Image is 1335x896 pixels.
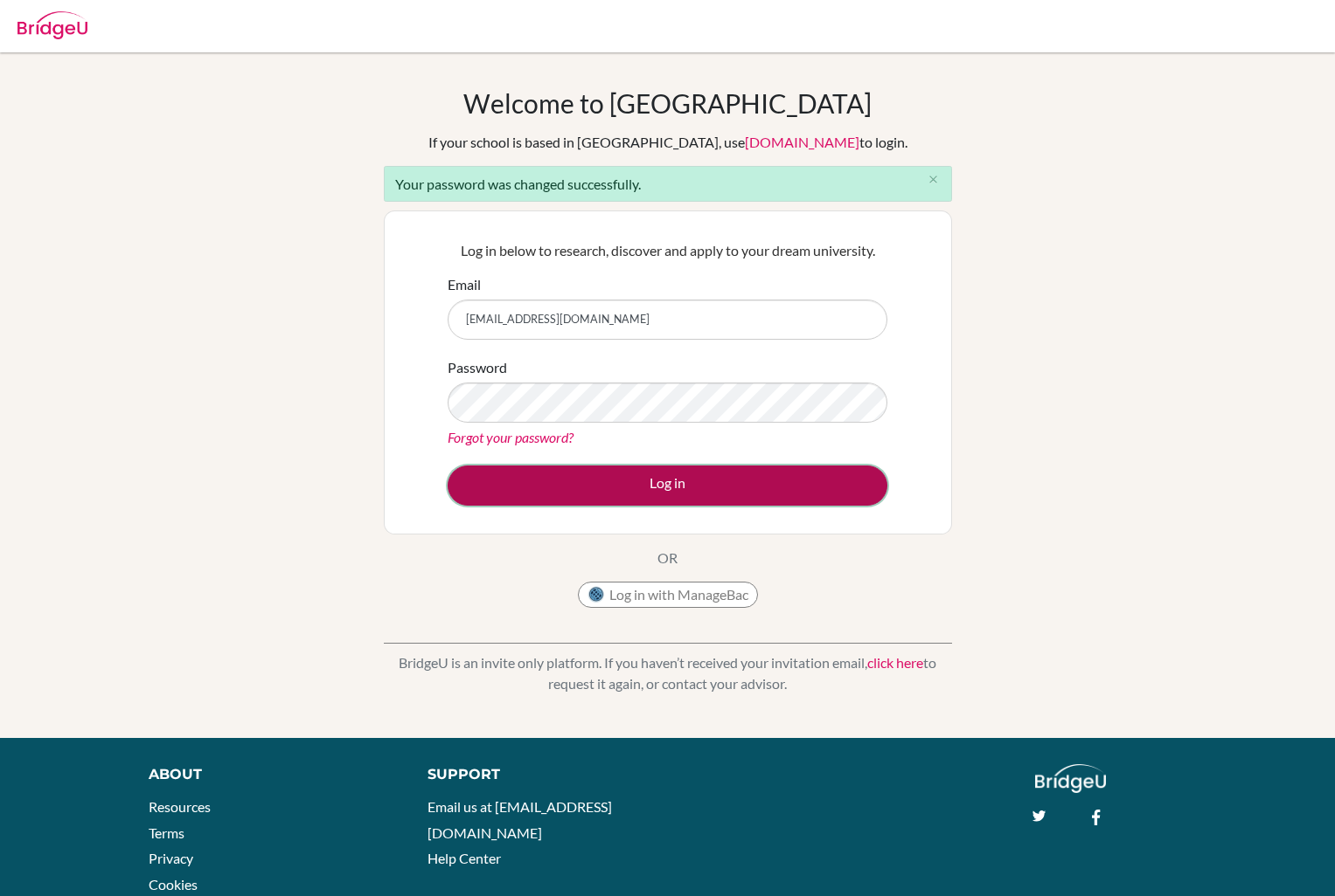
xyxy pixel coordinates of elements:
[448,429,574,445] a: Forgot your password?
[149,876,198,893] a: Cookies
[149,850,193,866] a: Privacy
[448,465,887,506] button: Log in
[867,654,923,671] a: click here
[448,240,887,261] p: Log in below to research, discover and apply to your dream university.
[384,166,952,202] div: Your password was changed successfully.
[149,824,184,841] a: Terms
[927,173,940,186] i: close
[745,134,859,150] a: [DOMAIN_NAME]
[463,87,872,119] h1: Welcome to [GEOGRAPHIC_DATA]
[657,548,678,569] p: OR
[578,582,758,608] button: Log in with ManageBac
[149,764,388,785] div: About
[17,11,87,39] img: Bridge-U
[916,167,951,193] button: Close
[428,764,649,785] div: Support
[1035,764,1106,793] img: logo_white@2x-f4f0deed5e89b7ecb1c2cc34c3e3d731f90f0f143d5ea2071677605dd97b5244.png
[149,798,211,815] a: Resources
[448,357,507,378] label: Password
[428,798,612,841] a: Email us at [EMAIL_ADDRESS][DOMAIN_NAME]
[428,850,501,866] a: Help Center
[448,274,481,295] label: Email
[428,132,907,153] div: If your school is based in [GEOGRAPHIC_DATA], use to login.
[384,652,952,694] p: BridgeU is an invite only platform. If you haven’t received your invitation email, to request it ...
